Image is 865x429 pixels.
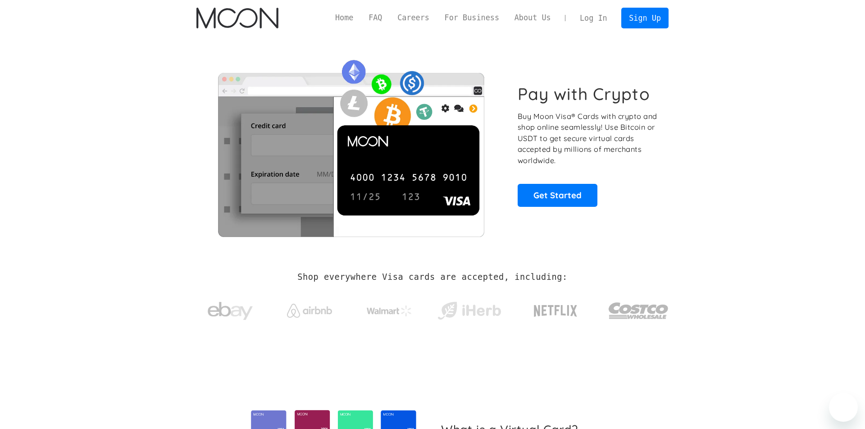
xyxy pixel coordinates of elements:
a: Log In [572,8,615,28]
a: For Business [437,12,507,23]
img: Moon Cards let you spend your crypto anywhere Visa is accepted. [196,54,505,237]
img: Airbnb [287,304,332,318]
a: Home [328,12,361,23]
img: Walmart [367,306,412,316]
img: ebay [208,297,253,325]
a: Careers [390,12,437,23]
a: Airbnb [276,295,343,322]
p: Buy Moon Visa® Cards with crypto and shop online seamlessly! Use Bitcoin or USDT to get secure vi... [518,111,659,166]
iframe: Button to launch messaging window [829,393,858,422]
a: FAQ [361,12,390,23]
a: About Us [507,12,559,23]
a: home [196,8,278,28]
img: Netflix [533,300,578,322]
h2: Shop everywhere Visa cards are accepted, including: [297,272,567,282]
a: Netflix [515,291,596,327]
img: iHerb [436,299,503,323]
a: Sign Up [621,8,668,28]
a: iHerb [436,290,503,327]
img: Moon Logo [196,8,278,28]
h1: Pay with Crypto [518,84,650,104]
a: Costco [608,285,669,332]
a: Walmart [356,297,423,321]
img: Costco [608,294,669,328]
a: Get Started [518,184,597,206]
a: ebay [196,288,264,330]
